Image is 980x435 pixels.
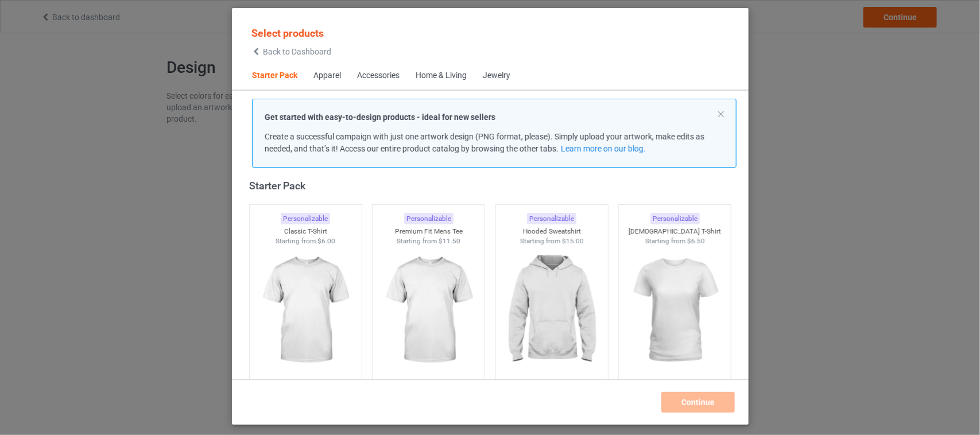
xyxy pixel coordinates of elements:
span: $11.50 [439,237,460,245]
div: Personalizable [527,213,576,225]
a: Learn more on our blog. [560,144,645,153]
div: Starting from [249,236,361,246]
span: $15.00 [561,237,583,245]
div: Starting from [495,236,607,246]
div: Classic T-Shirt [249,227,361,236]
div: Home & Living [416,70,467,81]
div: [DEMOGRAPHIC_DATA] T-Shirt [619,227,731,236]
div: Accessories [357,70,400,81]
img: regular.jpg [377,246,480,375]
img: regular.jpg [500,246,603,375]
img: regular.jpg [254,246,357,375]
strong: Get started with easy-to-design products - ideal for new sellers [265,112,495,122]
div: Personalizable [281,213,330,225]
span: Create a successful campaign with just one artwork design (PNG format, please). Simply upload you... [265,132,704,153]
span: Starter Pack [244,62,305,90]
div: Premium Fit Mens Tee [373,227,485,236]
div: Starter Pack [249,179,736,192]
div: Jewelry [483,70,510,81]
span: $6.00 [317,237,335,245]
span: $6.50 [687,237,704,245]
img: regular.jpg [623,246,726,375]
div: Starting from [619,236,731,246]
span: Back to Dashboard [263,47,331,56]
span: Select products [251,27,324,39]
div: Personalizable [404,213,453,225]
div: Personalizable [650,213,699,225]
div: Hooded Sweatshirt [495,227,607,236]
div: Starting from [373,236,485,246]
div: Apparel [313,70,341,81]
